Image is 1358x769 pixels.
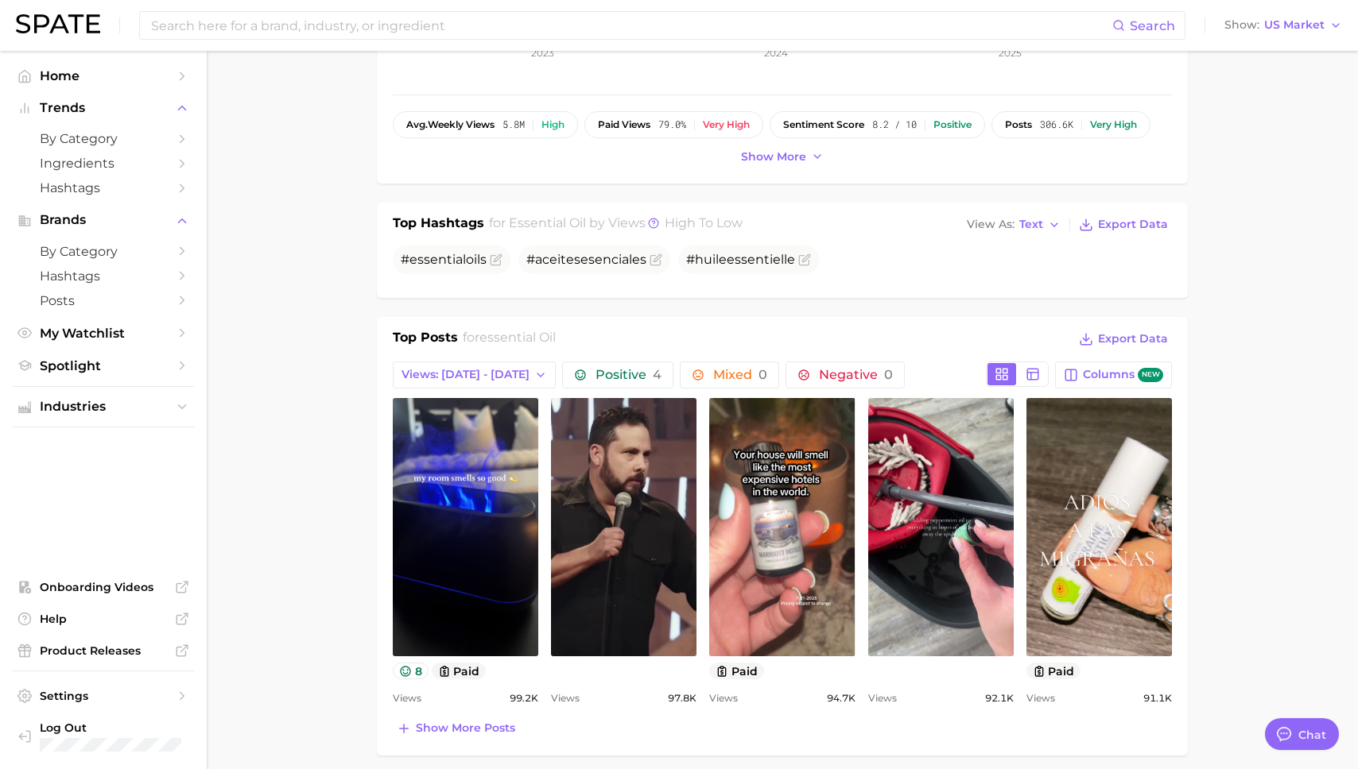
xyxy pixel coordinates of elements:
div: High [541,119,565,130]
button: sentiment score8.2 / 10Positive [770,111,985,138]
span: Home [40,68,167,83]
a: Settings [13,684,194,708]
button: Views: [DATE] - [DATE] [393,361,556,388]
a: Hashtags [13,176,194,200]
span: 306.6k [1040,119,1073,130]
span: Ingredients [40,156,167,171]
span: Show more [741,150,806,164]
tspan: 2025 [999,47,1022,59]
button: Flag as miscategorized or irrelevant [490,253,502,266]
h2: for [463,328,556,352]
span: 91.1k [1143,689,1172,708]
span: weekly views [406,119,495,130]
span: by Category [40,244,167,259]
span: 5.8m [502,119,525,130]
button: Columnsnew [1055,361,1172,388]
a: Help [13,607,194,631]
input: Search here for a brand, industry, or ingredient [149,12,1112,39]
span: oil [466,252,480,267]
span: My Watchlist [40,326,167,341]
span: 0 [884,367,893,382]
span: Brands [40,213,167,227]
a: Posts [13,288,194,313]
span: View As [967,220,1015,229]
button: paid views79.0%Very high [584,111,763,138]
span: Trends [40,101,167,115]
span: posts [1005,119,1032,130]
span: Export Data [1098,218,1168,231]
span: 94.7k [827,689,856,708]
span: Views [551,689,580,708]
a: My Watchlist [13,321,194,346]
a: Onboarding Videos [13,575,194,599]
span: sentiment score [783,119,864,130]
span: Spotlight [40,358,167,373]
span: 92.1k [985,689,1014,708]
span: Views [393,689,421,708]
span: Export Data [1098,332,1168,346]
span: 4 [653,367,662,382]
h2: for by Views [489,214,743,236]
a: Log out. Currently logged in with e-mail cfuentes@onscent.com. [13,716,194,756]
span: Columns [1083,368,1163,383]
div: Positive [933,119,972,130]
span: Posts [40,293,167,308]
button: View AsText [963,214,1065,235]
span: Views [1026,689,1055,708]
span: Mixed [713,369,767,381]
span: high to low [665,215,743,230]
button: 8 [393,663,429,679]
span: Positive [596,369,662,381]
button: paid [709,663,764,679]
span: Settings [40,689,167,703]
abbr: average [406,118,428,130]
span: Show more posts [416,721,515,735]
span: Negative [819,369,893,381]
span: Search [1130,18,1175,33]
button: Export Data [1075,214,1172,236]
span: Product Releases [40,643,167,658]
span: 97.8k [668,689,696,708]
span: Help [40,612,167,626]
span: 8.2 / 10 [872,119,917,130]
tspan: 2024 [764,47,788,59]
span: #aceitesesenciales [526,252,646,267]
a: by Category [13,126,194,151]
span: Industries [40,400,167,414]
button: Brands [13,208,194,232]
h1: Top Posts [393,328,458,352]
button: paid [432,663,487,679]
a: Product Releases [13,639,194,663]
span: Show [1224,21,1259,29]
button: Show more [737,146,828,168]
button: ShowUS Market [1220,15,1346,36]
span: new [1138,368,1163,383]
a: Hashtags [13,264,194,288]
span: 79.0% [658,119,686,130]
div: Very high [1090,119,1137,130]
span: Hashtags [40,180,167,195]
span: Hashtags [40,269,167,284]
span: Views [709,689,738,708]
button: Show more posts [393,717,519,740]
button: paid [1026,663,1081,679]
button: Trends [13,96,194,120]
span: 0 [759,367,767,382]
a: by Category [13,239,194,264]
a: Ingredients [13,151,194,176]
span: Text [1019,220,1043,229]
img: SPATE [16,14,100,33]
button: Industries [13,395,194,419]
a: Spotlight [13,354,194,378]
span: paid views [598,119,650,130]
span: essential oil [509,215,586,230]
span: essential [409,252,466,267]
button: avg.weekly views5.8mHigh [393,111,578,138]
span: Views: [DATE] - [DATE] [402,368,530,381]
div: Very high [703,119,750,130]
span: by Category [40,131,167,146]
span: essential oil [479,330,556,345]
button: Flag as miscategorized or irrelevant [798,253,811,266]
button: Flag as miscategorized or irrelevant [650,253,662,266]
span: US Market [1264,21,1325,29]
